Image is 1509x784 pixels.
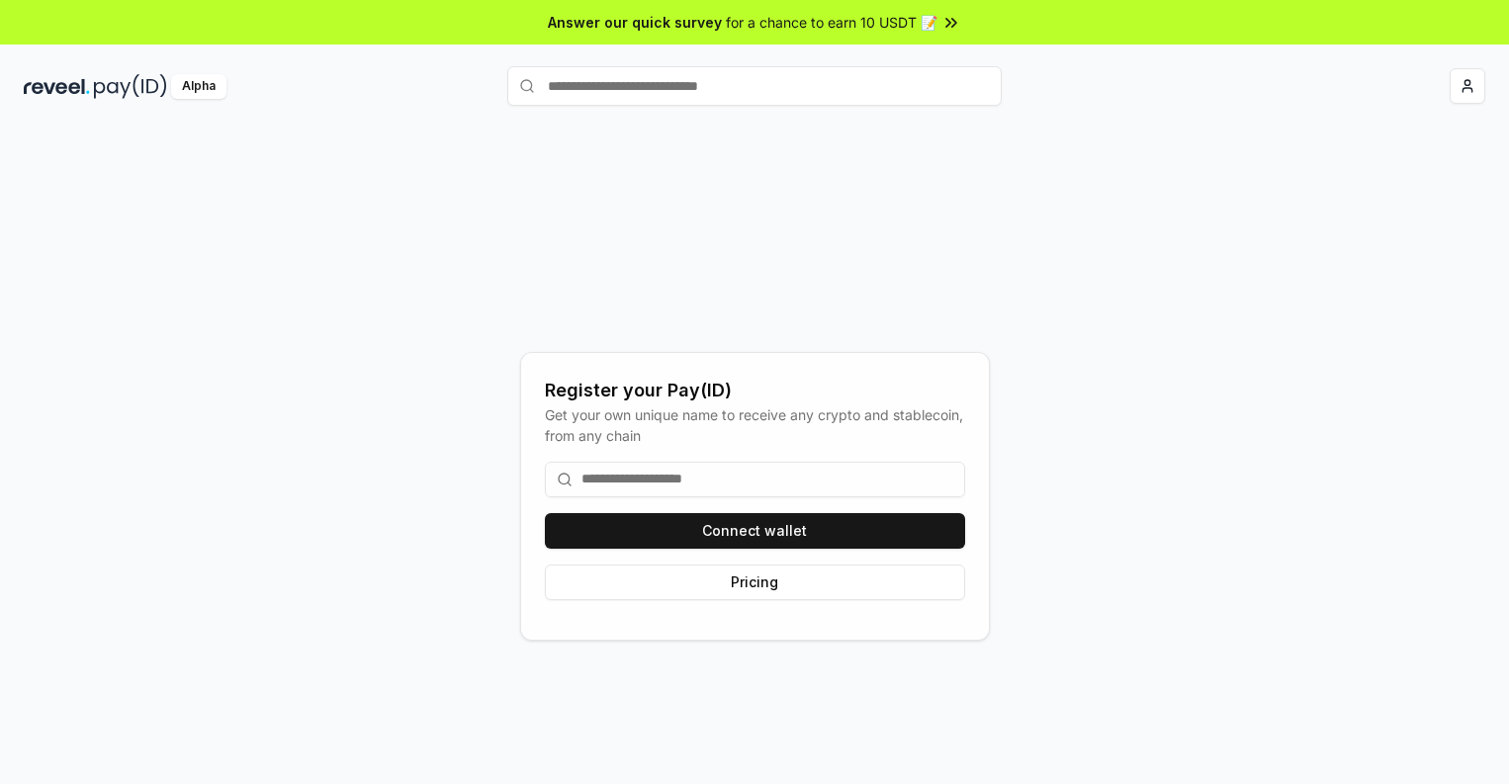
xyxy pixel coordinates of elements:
button: Pricing [545,565,965,600]
span: for a chance to earn 10 USDT 📝 [726,12,937,33]
div: Get your own unique name to receive any crypto and stablecoin, from any chain [545,404,965,446]
img: pay_id [94,74,167,99]
button: Connect wallet [545,513,965,549]
img: reveel_dark [24,74,90,99]
div: Alpha [171,74,226,99]
div: Register your Pay(ID) [545,377,965,404]
span: Answer our quick survey [548,12,722,33]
